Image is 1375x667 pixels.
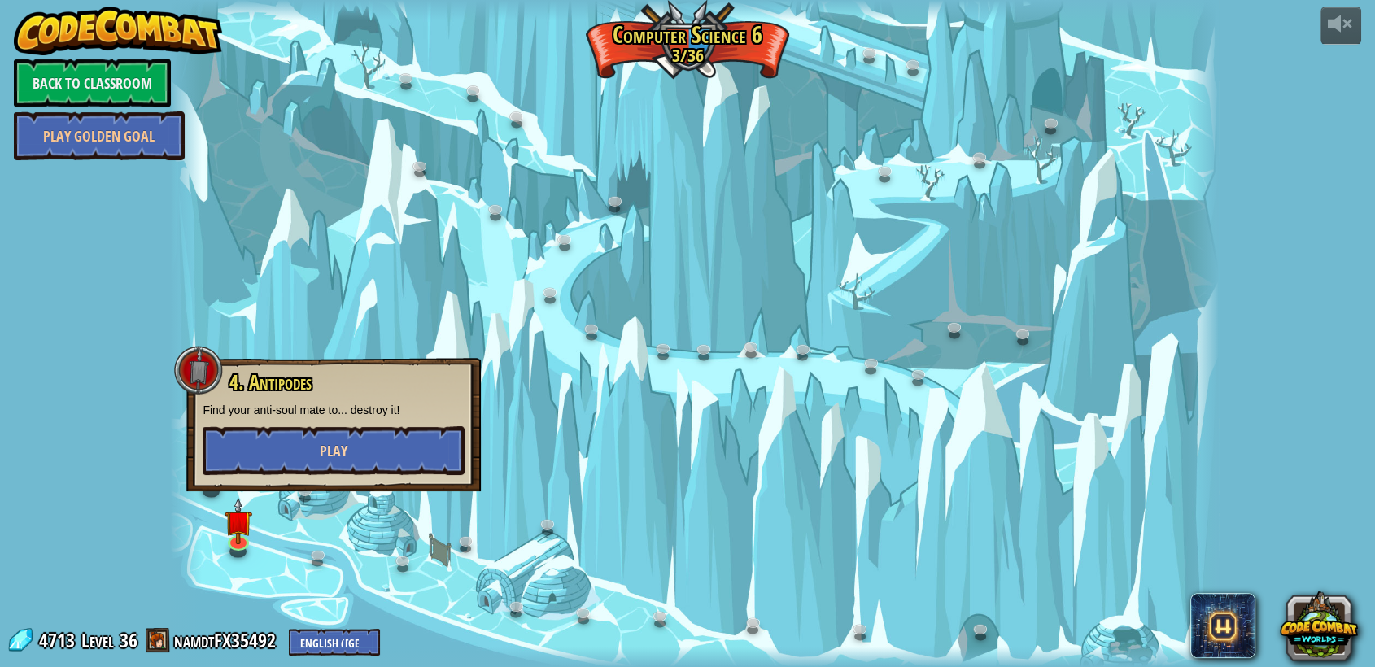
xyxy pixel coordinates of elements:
span: Play [320,441,347,461]
span: 4713 [39,627,80,653]
a: Play Golden Goal [14,111,185,160]
span: Level [81,627,114,654]
span: 4. Antipodes [229,368,312,396]
button: Play [203,426,465,475]
span: 36 [120,627,137,653]
a: Back to Classroom [14,59,171,107]
img: level-banner-unstarted.png [225,498,252,545]
img: CodeCombat - Learn how to code by playing a game [14,7,222,55]
a: namdtFX35492 [174,627,281,653]
button: Adjust volume [1320,7,1361,45]
p: Find your anti-soul mate to... destroy it! [203,402,465,418]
